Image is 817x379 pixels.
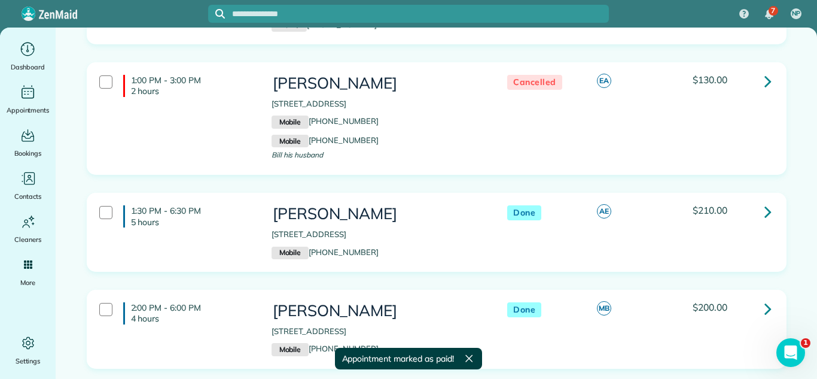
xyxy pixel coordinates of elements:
[597,204,611,219] span: AE
[208,9,225,19] button: Focus search
[597,74,611,88] span: EA
[272,116,379,126] a: Mobile[PHONE_NUMBER]
[272,326,483,338] p: [STREET_ADDRESS]
[507,302,541,317] span: Done
[693,301,727,313] span: $200.00
[792,9,801,19] span: NP
[342,353,454,365] span: Appointment marked as paid!
[7,104,50,116] span: Appointments
[272,20,377,29] a: Home[PHONE_NUMBER]
[131,217,254,228] p: 5 hours
[272,116,309,129] small: Mobile
[272,344,379,353] a: Mobile[PHONE_NUMBER]
[801,338,810,348] span: 1
[272,302,483,320] h3: [PERSON_NAME]
[5,212,51,245] a: Cleaners
[16,355,41,367] span: Settings
[123,75,254,96] h4: 1:00 PM - 3:00 PM
[272,150,323,159] span: Bill his husband
[14,190,41,202] span: Contacts
[597,301,611,316] span: MB
[272,98,483,110] p: [STREET_ADDRESS]
[272,229,483,241] p: [STREET_ADDRESS]
[272,343,309,356] small: Mobile
[771,6,775,16] span: 7
[20,277,35,289] span: More
[131,86,254,96] p: 2 hours
[272,135,309,148] small: Mobile
[5,333,51,367] a: Settings
[507,205,541,220] span: Done
[5,126,51,159] a: Bookings
[272,75,483,92] h3: [PERSON_NAME]
[123,302,254,324] h4: 2:00 PM - 6:00 PM
[123,205,254,227] h4: 1:30 PM - 6:30 PM
[5,169,51,202] a: Contacts
[131,313,254,324] p: 4 hours
[5,83,51,116] a: Appointments
[5,40,51,73] a: Dashboard
[757,1,782,28] div: 7 unread notifications
[272,247,379,257] a: Mobile[PHONE_NUMBER]
[693,204,727,216] span: $210.00
[14,147,42,159] span: Bookings
[11,61,45,73] span: Dashboard
[693,74,727,86] span: $130.00
[507,75,562,90] span: Cancelled
[14,234,41,245] span: Cleaners
[272,247,309,260] small: Mobile
[272,135,379,145] a: Mobile[PHONE_NUMBER]
[272,205,483,223] h3: [PERSON_NAME]
[776,338,805,367] iframe: Intercom live chat
[215,9,225,19] svg: Focus search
